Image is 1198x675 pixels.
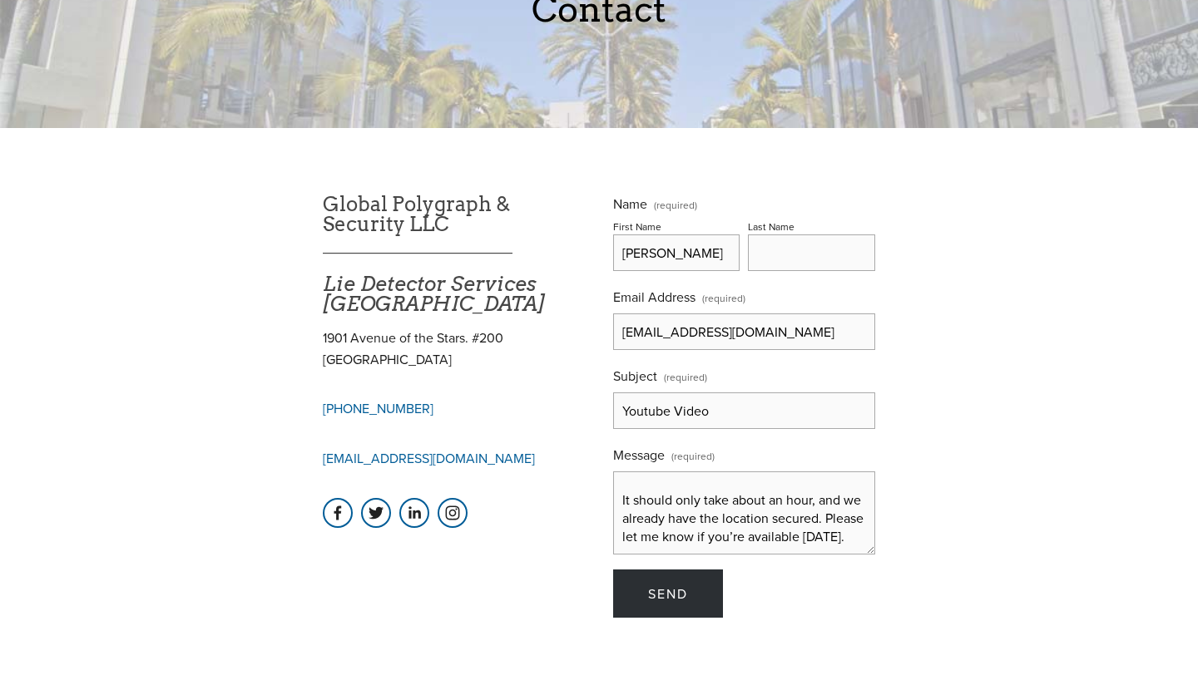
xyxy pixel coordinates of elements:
[323,498,353,528] a: Iosac Cholgain
[648,584,688,603] span: Send
[748,219,795,234] div: Last Name
[671,444,715,468] span: (required)
[361,498,391,528] a: GPS
[613,569,723,618] button: SendSend
[613,446,665,464] span: Message
[654,200,697,210] span: (required)
[702,286,745,310] span: (required)
[323,449,535,467] a: [EMAIL_ADDRESS][DOMAIN_NAME]
[613,219,661,234] div: First Name
[613,195,647,213] span: Name
[438,498,468,528] a: Instagram
[664,365,707,389] span: (required)
[613,471,875,554] textarea: Hi there, My name is [PERSON_NAME], and I’m the producer for 4fun, a YouTube channel with over 2 ...
[613,288,696,306] span: Email Address
[323,195,585,314] h1: Global Polygraph & Security LLC ___________________
[323,328,585,370] p: 1901 Avenue of the Stars. #200 [GEOGRAPHIC_DATA]
[399,498,429,528] a: Oded Gelfer
[323,399,433,417] a: [PHONE_NUMBER]
[613,367,657,385] span: Subject
[323,272,545,316] em: Lie Detector Services [GEOGRAPHIC_DATA]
